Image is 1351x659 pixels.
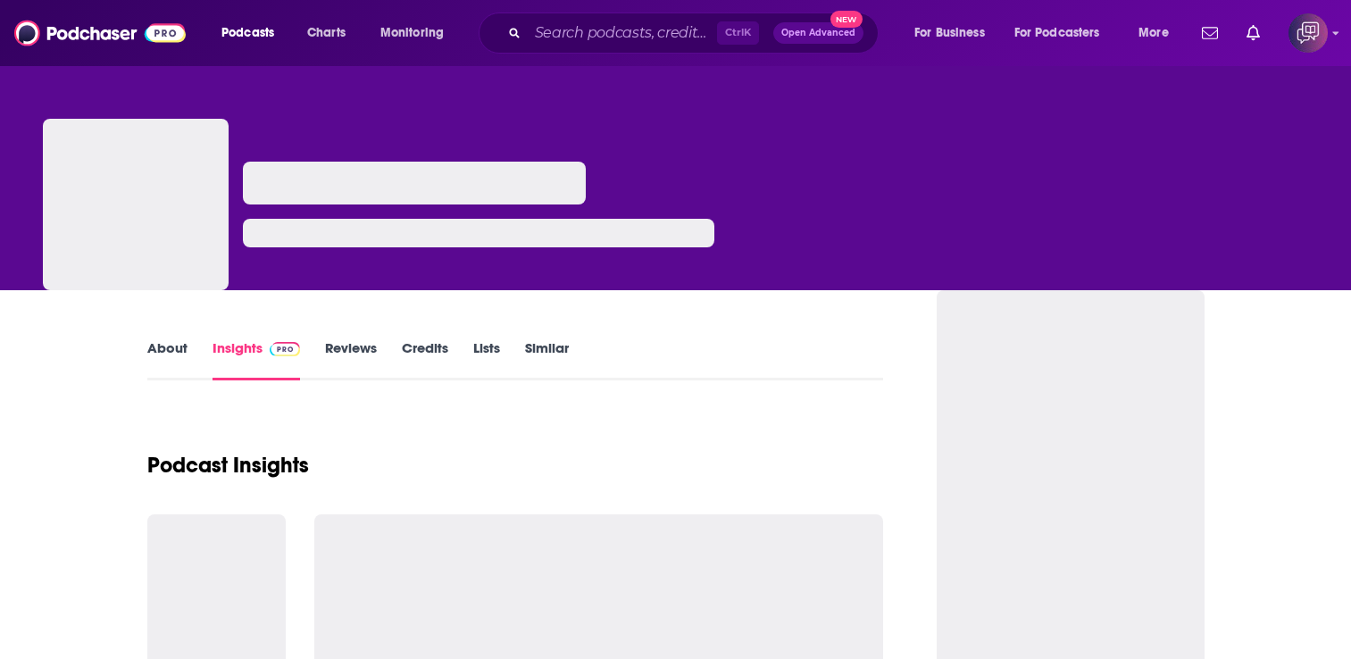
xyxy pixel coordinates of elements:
[221,21,274,46] span: Podcasts
[1014,21,1100,46] span: For Podcasters
[147,452,309,479] h1: Podcast Insights
[525,339,569,380] a: Similar
[496,13,896,54] div: Search podcasts, credits, & more...
[773,22,863,44] button: Open AdvancedNew
[402,339,448,380] a: Credits
[368,19,467,47] button: open menu
[14,16,186,50] img: Podchaser - Follow, Share and Rate Podcasts
[914,21,985,46] span: For Business
[1195,18,1225,48] a: Show notifications dropdown
[528,19,717,47] input: Search podcasts, credits, & more...
[1138,21,1169,46] span: More
[1126,19,1191,47] button: open menu
[902,19,1007,47] button: open menu
[270,342,301,356] img: Podchaser Pro
[147,339,188,380] a: About
[717,21,759,45] span: Ctrl K
[781,29,855,38] span: Open Advanced
[473,339,500,380] a: Lists
[325,339,377,380] a: Reviews
[209,19,297,47] button: open menu
[1288,13,1328,53] span: Logged in as corioliscompany
[1288,13,1328,53] button: Show profile menu
[1288,13,1328,53] img: User Profile
[380,21,444,46] span: Monitoring
[296,19,356,47] a: Charts
[307,21,346,46] span: Charts
[1003,19,1126,47] button: open menu
[1239,18,1267,48] a: Show notifications dropdown
[830,11,863,28] span: New
[213,339,301,380] a: InsightsPodchaser Pro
